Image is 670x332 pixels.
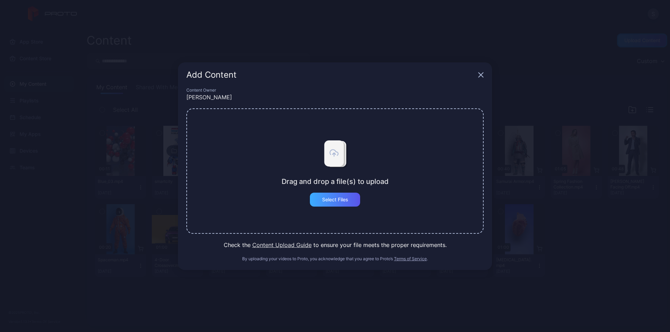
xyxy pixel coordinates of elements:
[186,71,475,79] div: Add Content
[186,87,484,93] div: Content Owner
[310,193,360,207] button: Select Files
[282,177,389,186] div: Drag and drop a file(s) to upload
[322,197,348,202] div: Select Files
[186,241,484,249] div: Check the to ensure your file meets the proper requirements.
[186,93,484,101] div: [PERSON_NAME]
[394,256,427,262] button: Terms of Service
[252,241,312,249] button: Content Upload Guide
[186,256,484,262] div: By uploading your videos to Proto, you acknowledge that you agree to Proto’s .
